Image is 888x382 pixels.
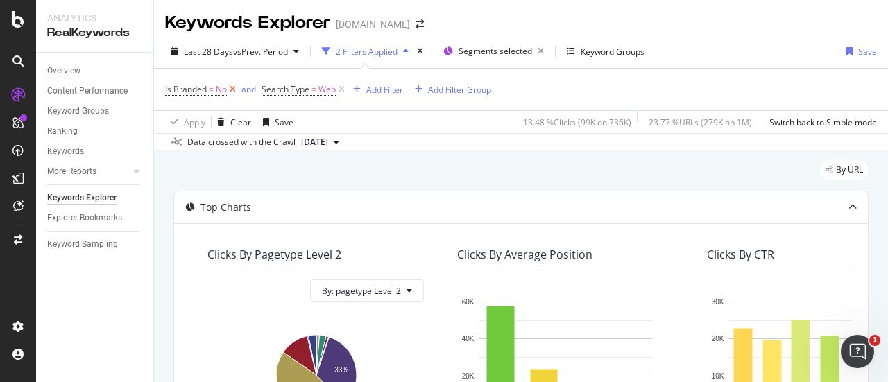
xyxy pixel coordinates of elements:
[241,83,256,96] button: and
[47,211,122,225] div: Explorer Bookmarks
[209,83,214,95] span: =
[769,116,877,128] div: Switch back to Simple mode
[275,116,293,128] div: Save
[414,44,426,58] div: times
[212,111,251,133] button: Clear
[336,46,398,58] div: 2 Filters Applied
[581,46,644,58] div: Keyword Groups
[165,40,305,62] button: Last 28 DaysvsPrev. Period
[47,104,144,119] a: Keyword Groups
[216,80,227,99] span: No
[707,248,774,261] div: Clicks By CTR
[523,116,631,128] div: 13.48 % Clicks ( 99K on 736K )
[561,40,650,62] button: Keyword Groups
[47,25,142,41] div: RealKeywords
[165,83,207,95] span: Is Branded
[47,211,144,225] a: Explorer Bookmarks
[322,285,401,297] span: By: pagetype Level 2
[47,124,78,139] div: Ranking
[207,248,341,261] div: Clicks By pagetype Level 2
[165,11,330,35] div: Keywords Explorer
[47,124,144,139] a: Ranking
[428,84,491,96] div: Add Filter Group
[459,45,532,57] span: Segments selected
[241,83,256,95] div: and
[47,237,144,252] a: Keyword Sampling
[841,335,874,368] iframe: Intercom live chat
[764,111,877,133] button: Switch back to Simple mode
[462,372,475,380] text: 20K
[310,279,424,302] button: By: pagetype Level 2
[47,164,130,179] a: More Reports
[712,336,724,343] text: 20K
[841,40,877,62] button: Save
[712,372,724,380] text: 10K
[47,84,128,98] div: Content Performance
[230,116,251,128] div: Clear
[334,366,348,374] text: 33%
[438,40,549,62] button: Segments selected
[462,298,475,306] text: 60K
[47,11,142,25] div: Analytics
[462,336,475,343] text: 40K
[457,248,592,261] div: Clicks By Average Position
[257,111,293,133] button: Save
[416,19,424,29] div: arrow-right-arrow-left
[47,104,109,119] div: Keyword Groups
[47,237,118,252] div: Keyword Sampling
[712,298,724,306] text: 30K
[869,335,880,346] span: 1
[47,84,144,98] a: Content Performance
[296,134,345,150] button: [DATE]
[184,116,205,128] div: Apply
[649,116,752,128] div: 23.77 % URLs ( 279K on 1M )
[316,40,414,62] button: 2 Filters Applied
[366,84,403,96] div: Add Filter
[409,81,491,98] button: Add Filter Group
[47,64,144,78] a: Overview
[311,83,316,95] span: =
[47,144,144,159] a: Keywords
[836,166,863,174] span: By URL
[165,111,205,133] button: Apply
[262,83,309,95] span: Search Type
[233,46,288,58] span: vs Prev. Period
[200,200,251,214] div: Top Charts
[47,144,84,159] div: Keywords
[47,191,144,205] a: Keywords Explorer
[47,164,96,179] div: More Reports
[187,136,296,148] div: Data crossed with the Crawl
[858,46,877,58] div: Save
[301,136,328,148] span: 2025 Aug. 23rd
[348,81,403,98] button: Add Filter
[47,64,80,78] div: Overview
[184,46,233,58] span: Last 28 Days
[820,160,869,180] div: legacy label
[318,80,336,99] span: Web
[336,17,410,31] div: [DOMAIN_NAME]
[47,191,117,205] div: Keywords Explorer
